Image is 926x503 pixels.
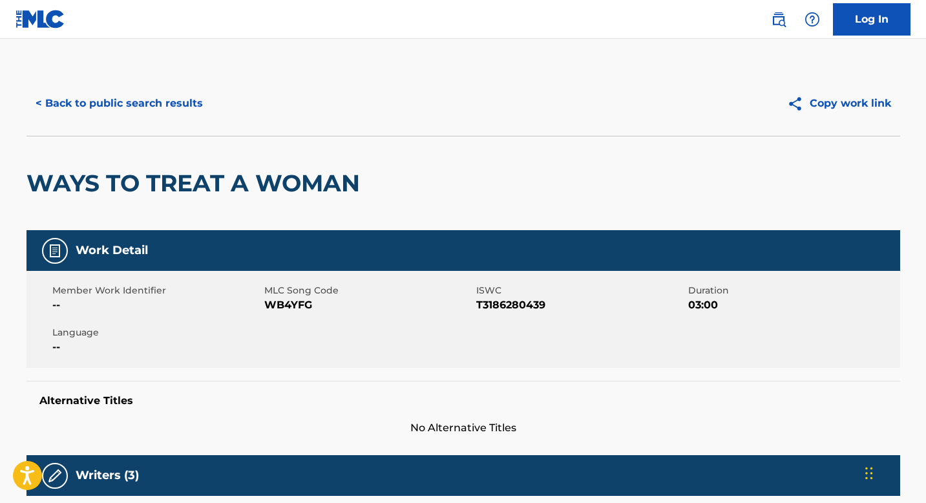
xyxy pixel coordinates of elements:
img: Copy work link [787,96,810,112]
button: Copy work link [778,87,900,120]
span: T3186280439 [476,297,685,313]
span: WB4YFG [264,297,473,313]
img: search [771,12,786,27]
a: Log In [833,3,910,36]
h5: Work Detail [76,243,148,258]
span: ISWC [476,284,685,297]
h5: Alternative Titles [39,394,887,407]
iframe: Chat Widget [861,441,926,503]
span: Duration [688,284,897,297]
div: Help [799,6,825,32]
span: No Alternative Titles [26,420,900,436]
button: < Back to public search results [26,87,212,120]
div: Drag [865,454,873,493]
a: Public Search [766,6,792,32]
span: -- [52,297,261,313]
h5: Writers (3) [76,468,139,483]
img: MLC Logo [16,10,65,28]
span: Language [52,326,261,339]
span: -- [52,339,261,355]
span: MLC Song Code [264,284,473,297]
span: Member Work Identifier [52,284,261,297]
img: help [805,12,820,27]
span: 03:00 [688,297,897,313]
img: Work Detail [47,243,63,259]
img: Writers [47,468,63,484]
h2: WAYS TO TREAT A WOMAN [26,169,366,198]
